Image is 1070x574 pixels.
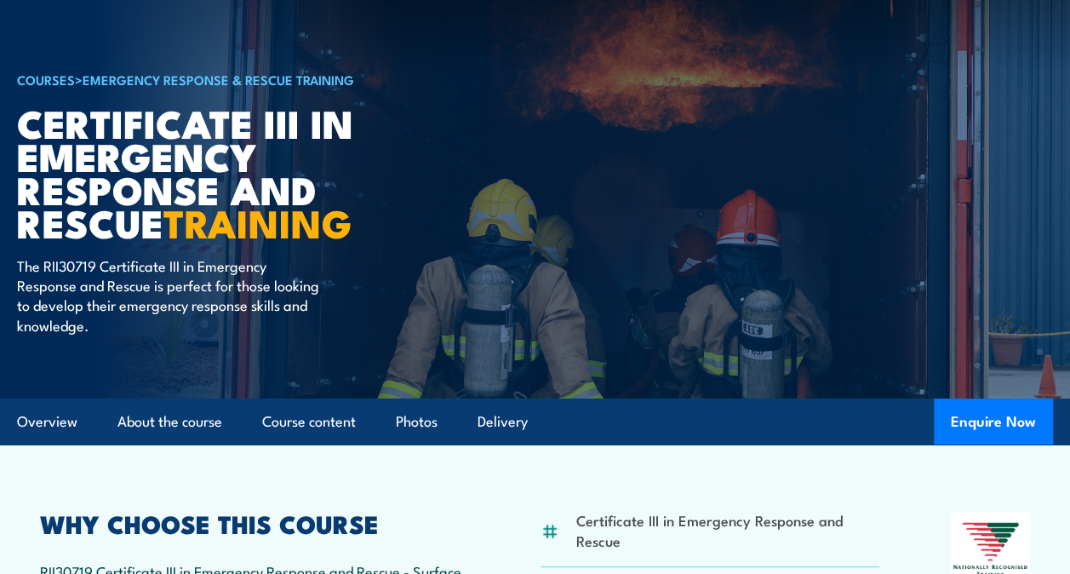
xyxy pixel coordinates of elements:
a: Delivery [478,399,528,445]
li: Certificate III in Emergency Response and Rescue [575,510,878,550]
a: COURSES [17,70,75,89]
h6: > [17,69,438,89]
a: Photos [396,399,438,445]
a: Overview [17,399,77,445]
a: Course content [262,399,356,445]
strong: TRAINING [163,192,352,251]
h2: WHY CHOOSE THIS COURSE [40,512,469,534]
button: Enquire Now [934,399,1053,445]
a: About the course [117,399,222,445]
p: The RII30719 Certificate III in Emergency Response and Rescue is perfect for those looking to dev... [17,255,328,336]
a: Emergency Response & Rescue Training [83,70,354,89]
h1: Certificate III in Emergency Response and Rescue [17,106,438,239]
